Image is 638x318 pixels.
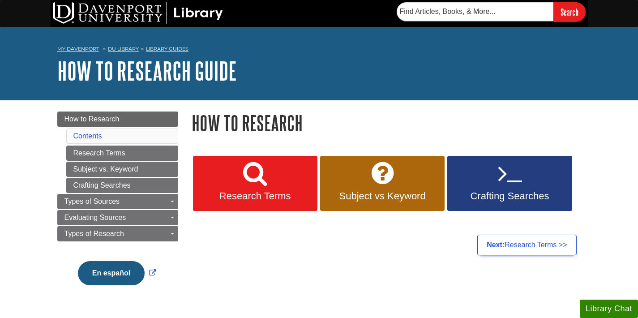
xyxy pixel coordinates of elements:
[64,214,126,221] span: Evaluating Sources
[57,45,99,53] a: My Davenport
[57,43,581,57] nav: breadcrumb
[66,178,178,193] a: Crafting Searches
[57,57,237,85] a: How to Research Guide
[397,2,586,21] form: Searches DU Library's articles, books, and more
[108,46,139,52] a: DU Library
[57,194,178,209] a: Types of Sources
[57,112,178,301] div: Guide Page Menu
[477,235,576,255] a: Next:Research Terms >>
[73,132,102,140] a: Contents
[487,241,505,249] strong: Next:
[64,230,124,237] span: Types of Research
[76,269,158,277] a: Link opens in new window
[78,261,145,285] button: En español
[192,112,581,134] h1: How to Research
[57,112,178,127] a: How to Research
[57,226,178,241] a: Types of Research
[447,156,572,211] a: Crafting Searches
[57,210,178,225] a: Evaluating Sources
[327,190,438,202] span: Subject vs Keyword
[64,115,120,123] span: How to Research
[320,156,445,211] a: Subject vs Keyword
[454,190,565,202] span: Crafting Searches
[66,162,178,177] a: Subject vs. Keyword
[553,2,586,21] input: Search
[580,300,638,318] button: Library Chat
[146,46,188,52] a: Library Guides
[64,198,120,205] span: Types of Sources
[200,190,311,202] span: Research Terms
[193,156,317,211] a: Research Terms
[53,2,223,24] img: DU Library
[397,2,553,21] input: Find Articles, Books, & More...
[66,146,178,161] a: Research Terms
